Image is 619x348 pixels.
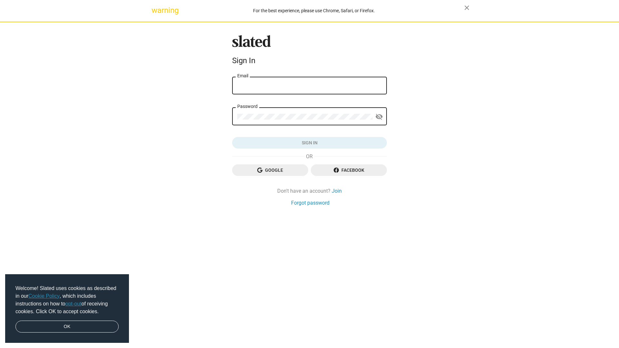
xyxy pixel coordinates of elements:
div: Don't have an account? [232,188,387,194]
button: Show password [373,111,386,123]
a: opt-out [65,301,82,306]
a: dismiss cookie message [15,321,119,333]
button: Facebook [311,164,387,176]
span: Facebook [316,164,382,176]
a: Forgot password [291,199,329,206]
div: Sign In [232,56,387,65]
span: Google [237,164,303,176]
a: Join [332,188,342,194]
mat-icon: visibility_off [375,112,383,122]
mat-icon: warning [152,6,159,14]
a: Cookie Policy [28,293,60,299]
sl-branding: Sign In [232,35,387,68]
div: cookieconsent [5,274,129,343]
button: Google [232,164,308,176]
mat-icon: close [463,4,471,12]
div: For the best experience, please use Chrome, Safari, or Firefox. [164,6,464,15]
span: Welcome! Slated uses cookies as described in our , which includes instructions on how to of recei... [15,285,119,315]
